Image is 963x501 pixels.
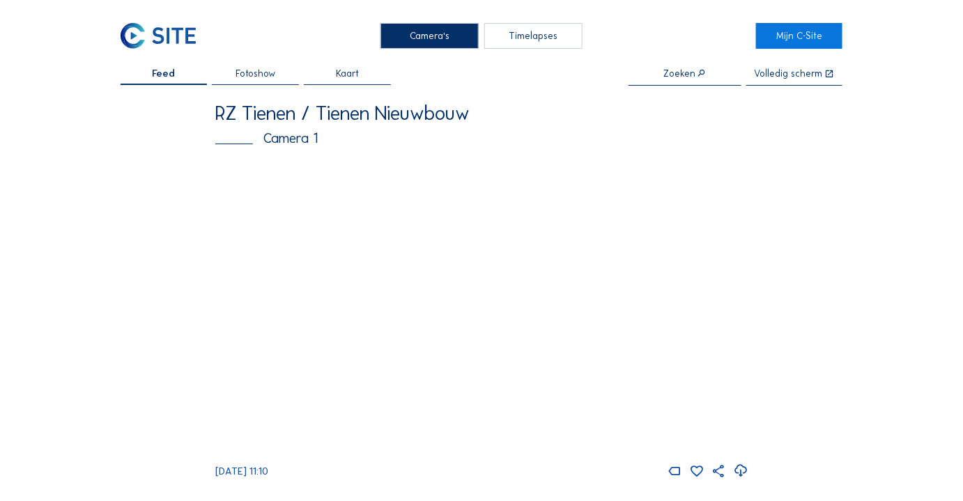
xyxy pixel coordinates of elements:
img: Image [215,157,748,456]
span: Fotoshow [236,69,275,79]
div: Volledig scherm [755,69,823,79]
img: C-SITE Logo [121,23,196,48]
a: Mijn C-Site [756,23,842,48]
div: RZ Tienen / Tienen Nieuwbouw [215,103,748,123]
div: Camera 1 [215,132,748,146]
span: Feed [152,69,175,79]
span: Kaart [336,69,359,79]
div: Camera's [380,23,479,48]
a: C-SITE Logo [121,23,207,48]
div: Timelapses [484,23,583,48]
span: [DATE] 11:10 [215,465,268,477]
